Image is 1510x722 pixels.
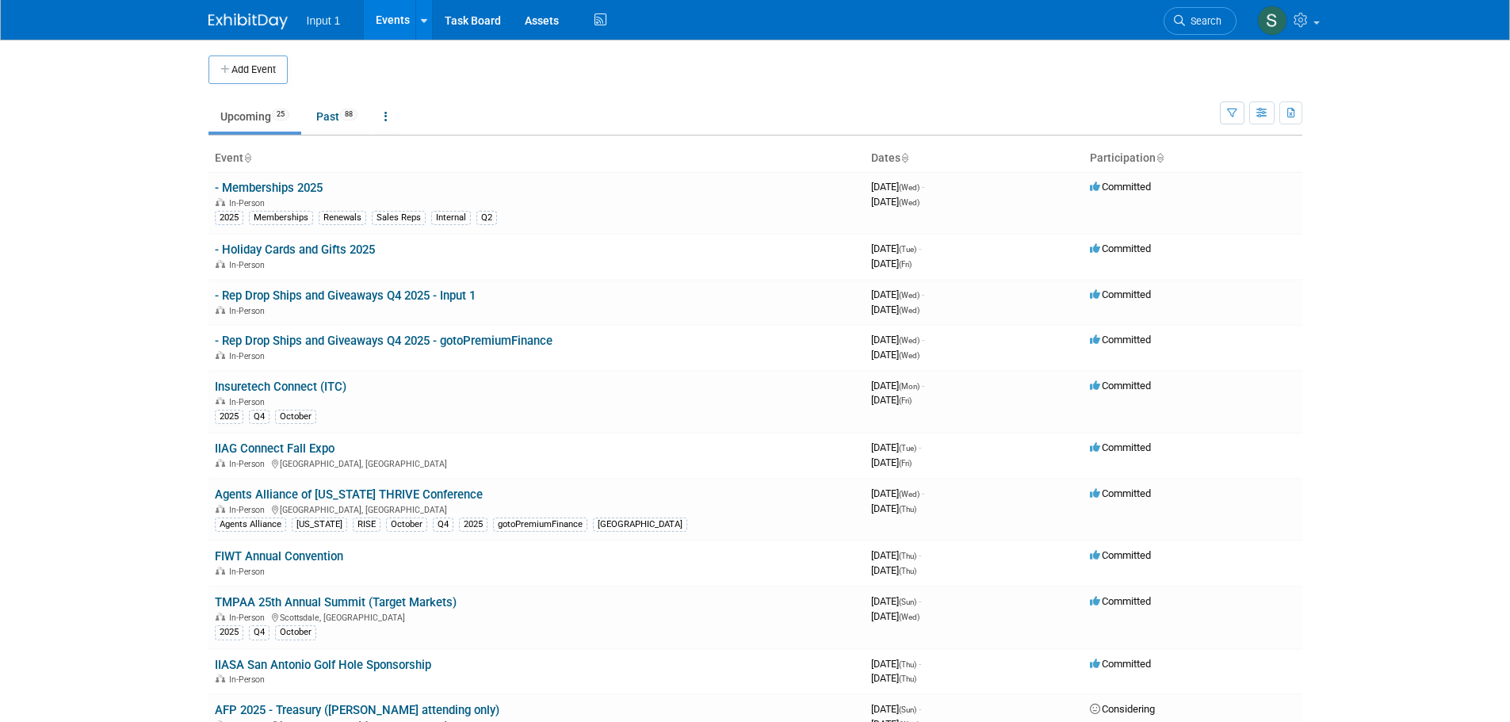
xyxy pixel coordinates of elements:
[871,304,919,315] span: [DATE]
[871,196,919,208] span: [DATE]
[215,334,552,348] a: - Rep Drop Ships and Giveaways Q4 2025 - gotoPremiumFinance
[275,410,316,424] div: October
[871,181,924,193] span: [DATE]
[215,288,476,303] a: - Rep Drop Ships and Giveaways Q4 2025 - Input 1
[922,487,924,499] span: -
[353,518,380,532] div: RISE
[899,291,919,300] span: (Wed)
[292,518,347,532] div: [US_STATE]
[216,613,225,621] img: In-Person Event
[899,198,919,207] span: (Wed)
[459,518,487,532] div: 2025
[215,549,343,563] a: FIWT Annual Convention
[307,14,341,27] span: Input 1
[319,211,366,225] div: Renewals
[216,260,225,268] img: In-Person Event
[922,380,924,392] span: -
[919,595,921,607] span: -
[386,518,427,532] div: October
[1156,151,1164,164] a: Sort by Participation Type
[216,505,225,513] img: In-Person Event
[272,109,289,120] span: 25
[1090,243,1151,254] span: Committed
[871,441,921,453] span: [DATE]
[215,243,375,257] a: - Holiday Cards and Gifts 2025
[871,380,924,392] span: [DATE]
[871,243,921,254] span: [DATE]
[899,674,916,683] span: (Thu)
[922,288,924,300] span: -
[215,487,483,502] a: Agents Alliance of [US_STATE] THRIVE Conference
[1090,334,1151,346] span: Committed
[899,705,916,714] span: (Sun)
[372,211,426,225] div: Sales Reps
[1084,145,1302,172] th: Participation
[899,613,919,621] span: (Wed)
[900,151,908,164] a: Sort by Start Date
[216,198,225,206] img: In-Person Event
[1090,487,1151,499] span: Committed
[871,258,912,269] span: [DATE]
[871,703,921,715] span: [DATE]
[871,672,916,684] span: [DATE]
[243,151,251,164] a: Sort by Event Name
[208,13,288,29] img: ExhibitDay
[433,518,453,532] div: Q4
[215,518,286,532] div: Agents Alliance
[899,490,919,499] span: (Wed)
[215,595,457,609] a: TMPAA 25th Annual Summit (Target Markets)
[208,145,865,172] th: Event
[215,457,858,469] div: [GEOGRAPHIC_DATA], [GEOGRAPHIC_DATA]
[476,211,497,225] div: Q2
[899,382,919,391] span: (Mon)
[1090,181,1151,193] span: Committed
[249,410,270,424] div: Q4
[229,674,270,685] span: In-Person
[215,703,499,717] a: AFP 2025 - Treasury ([PERSON_NAME] attending only)
[899,336,919,345] span: (Wed)
[431,211,471,225] div: Internal
[922,181,924,193] span: -
[229,613,270,623] span: In-Person
[593,518,687,532] div: [GEOGRAPHIC_DATA]
[871,564,916,576] span: [DATE]
[208,55,288,84] button: Add Event
[899,444,916,453] span: (Tue)
[899,260,912,269] span: (Fri)
[229,260,270,270] span: In-Person
[229,198,270,208] span: In-Person
[871,549,921,561] span: [DATE]
[216,306,225,314] img: In-Person Event
[229,505,270,515] span: In-Person
[215,181,323,195] a: - Memberships 2025
[229,351,270,361] span: In-Person
[229,567,270,577] span: In-Person
[1090,380,1151,392] span: Committed
[871,658,921,670] span: [DATE]
[1090,658,1151,670] span: Committed
[899,505,916,514] span: (Thu)
[208,101,301,132] a: Upcoming25
[215,211,243,225] div: 2025
[216,567,225,575] img: In-Person Event
[1090,549,1151,561] span: Committed
[919,703,921,715] span: -
[1090,595,1151,607] span: Committed
[899,552,916,560] span: (Thu)
[899,351,919,360] span: (Wed)
[1185,15,1221,27] span: Search
[899,598,916,606] span: (Sun)
[1257,6,1287,36] img: Susan Stout
[899,459,912,468] span: (Fri)
[1090,441,1151,453] span: Committed
[899,396,912,405] span: (Fri)
[216,459,225,467] img: In-Person Event
[216,351,225,359] img: In-Person Event
[229,397,270,407] span: In-Person
[871,595,921,607] span: [DATE]
[216,674,225,682] img: In-Person Event
[275,625,316,640] div: October
[922,334,924,346] span: -
[919,549,921,561] span: -
[1164,7,1237,35] a: Search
